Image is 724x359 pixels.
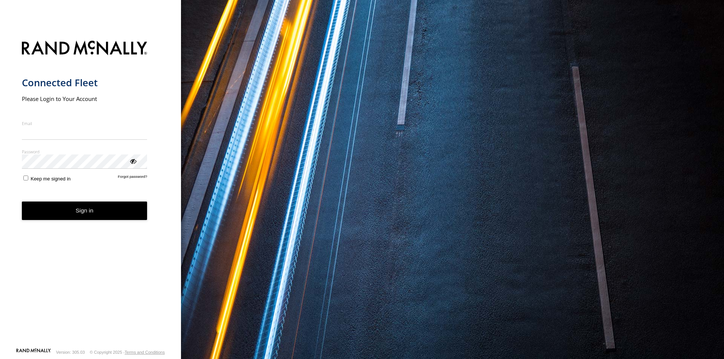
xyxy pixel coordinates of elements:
[22,76,147,89] h1: Connected Fleet
[129,157,137,165] div: ViewPassword
[56,350,85,354] div: Version: 305.03
[125,350,165,354] a: Terms and Conditions
[22,121,147,126] label: Email
[22,36,160,348] form: main
[23,176,28,180] input: Keep me signed in
[22,149,147,154] label: Password
[90,350,165,354] div: © Copyright 2025 -
[118,174,147,182] a: Forgot password?
[31,176,71,182] span: Keep me signed in
[22,95,147,102] h2: Please Login to Your Account
[16,348,51,356] a: Visit our Website
[22,39,147,58] img: Rand McNally
[22,202,147,220] button: Sign in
